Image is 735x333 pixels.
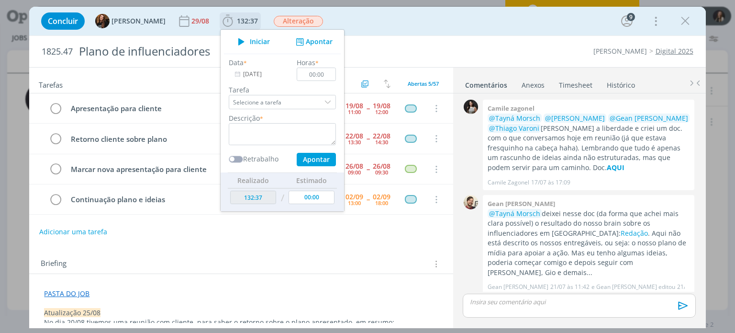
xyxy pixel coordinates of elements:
[488,178,529,187] p: Camile Zagonel
[41,12,85,30] button: Concluir
[297,153,336,166] button: Apontar
[44,289,89,298] a: PASTA DO JOB
[489,114,540,123] span: @Tayná Morsch
[345,133,363,139] div: 22/08
[373,103,390,109] div: 19/08
[464,195,478,209] img: G
[319,222,334,237] button: L
[44,318,438,327] p: No dia 20/08 tivemos uma reunião com cliente, para saber o retorno sobre o plano apresentado, em ...
[606,76,635,90] a: Histórico
[42,46,73,57] span: 1825.47
[228,173,278,188] th: Realizado
[348,170,361,175] div: 09:00
[488,283,548,291] p: Gean [PERSON_NAME]
[367,166,369,172] span: --
[489,209,540,218] span: @Tayná Morsch
[345,163,363,170] div: 26/08
[489,124,539,133] span: @Thiago Varoni
[550,283,590,291] span: 21/07 às 11:42
[250,38,270,45] span: Iniciar
[229,68,289,81] input: Data
[39,78,63,90] span: Tarefas
[373,194,390,200] div: 02/09
[621,229,648,238] a: Redação
[229,85,336,95] label: Tarefa
[273,15,323,27] button: Alteração
[237,16,258,25] span: 132:37
[243,154,278,164] label: Retrabalho
[39,223,108,241] button: Adicionar uma tarefa
[274,16,323,27] span: Alteração
[408,80,439,87] span: Abertas 5/57
[67,103,311,115] div: Apresentação para cliente
[373,163,390,170] div: 26/08
[345,103,363,109] div: 19/08
[293,37,333,47] button: Apontar
[627,13,635,21] div: 9
[41,258,67,270] span: Briefing
[375,139,388,145] div: 14:30
[220,29,345,212] ul: 132:37
[373,133,390,139] div: 22/08
[348,200,361,206] div: 13:00
[375,109,388,115] div: 12:00
[367,135,369,142] span: --
[297,57,316,68] label: Horas
[531,178,570,187] span: 17/07 às 17:09
[67,163,311,175] div: Marcar nova apresentação para cliente
[191,18,211,24] div: 29/08
[591,283,675,291] span: e Gean [PERSON_NAME] editou
[233,35,270,48] button: Iniciar
[656,46,693,56] a: Digital 2025
[367,105,369,112] span: --
[558,76,593,90] a: Timesheet
[287,173,337,188] th: Estimado
[48,17,78,25] span: Concluir
[488,104,535,113] b: Camile zagonel
[348,109,361,115] div: 11:00
[488,114,690,172] p: [PERSON_NAME] a liberdade e criei um doc. com o que conversamos hoje em reunião (já que estava fr...
[465,76,508,90] a: Comentários
[464,100,478,114] img: C
[278,188,287,208] td: /
[488,209,690,277] p: deixei nesse doc (da forma que achei mais clara possível) o resultado do nosso brain sobre os inf...
[67,133,311,145] div: Retorno cliente sobre plano
[345,194,363,200] div: 02/09
[677,283,716,291] span: 21/07 às 11:44
[375,200,388,206] div: 18:00
[29,7,705,328] div: dialog
[367,196,369,203] span: --
[545,114,605,123] span: @[PERSON_NAME]
[95,14,166,28] button: T[PERSON_NAME]
[522,80,545,90] div: Anexos
[229,57,244,68] label: Data
[375,170,388,175] div: 09:30
[610,114,688,123] span: @Gean [PERSON_NAME]
[75,40,418,63] div: Plano de influenciadores
[593,46,647,56] a: [PERSON_NAME]
[111,18,166,24] span: [PERSON_NAME]
[619,13,635,29] button: 9
[44,308,100,317] span: Atualização 25/08
[95,14,110,28] img: T
[348,139,361,145] div: 13:30
[607,163,624,172] a: AQUI
[229,113,260,123] label: Descrição
[384,80,390,88] img: arrow-down-up.svg
[488,199,555,208] b: Gean [PERSON_NAME]
[67,194,311,206] div: Continuação plano e ideias
[220,13,260,29] button: 132:37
